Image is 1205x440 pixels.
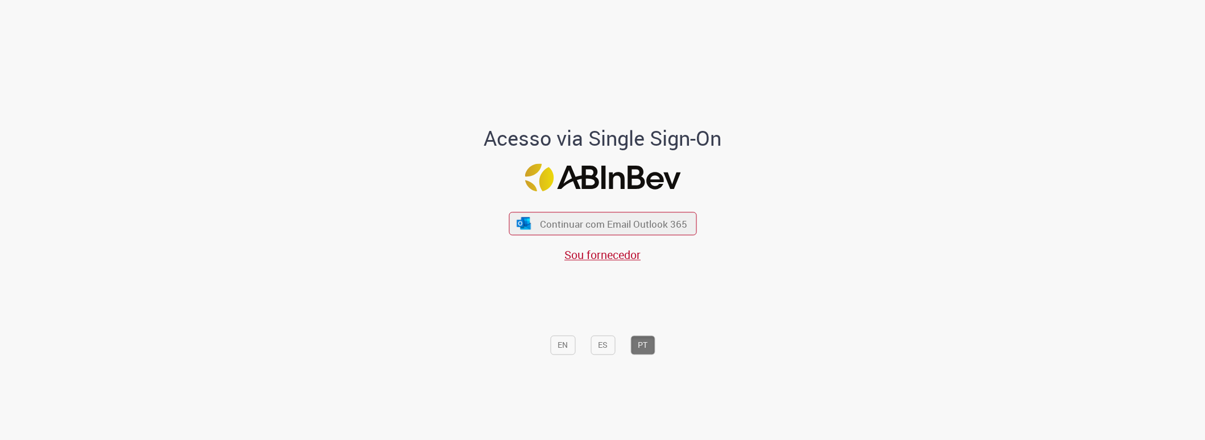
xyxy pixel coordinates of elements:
button: ES [591,336,615,355]
button: ícone Azure/Microsoft 360 Continuar com Email Outlook 365 [509,212,696,235]
button: PT [630,336,655,355]
h1: Acesso via Single Sign-On [445,127,761,150]
a: Sou fornecedor [564,248,641,263]
span: Continuar com Email Outlook 365 [540,217,687,231]
img: ícone Azure/Microsoft 360 [516,217,532,229]
img: Logo ABInBev [525,163,680,191]
button: EN [550,336,575,355]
